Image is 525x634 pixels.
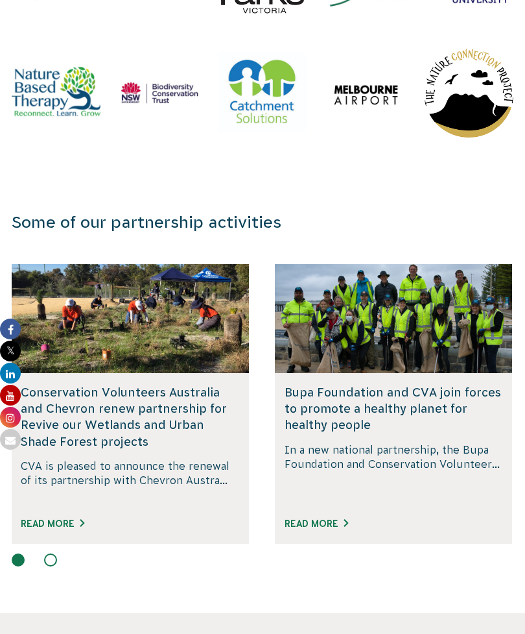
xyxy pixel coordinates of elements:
[21,518,84,529] a: Read More
[218,53,307,132] img: Catchment solutions logo
[285,384,503,433] h5: Bupa Foundation and CVA join forces to promote a healthy planet for healthy people
[285,443,503,502] p: In a new national partnership, the Bupa Foundation and Conservation Volunteer...
[285,518,348,529] a: Read More
[12,212,513,233] h3: Some of our partnership activities
[21,459,239,502] p: CVA is pleased to announce the renewal of its partnership with Chevron Austra...
[21,384,239,450] h5: Conservation Volunteers Australia and Chevron renew partnership for Revive our Wetlands and Urban...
